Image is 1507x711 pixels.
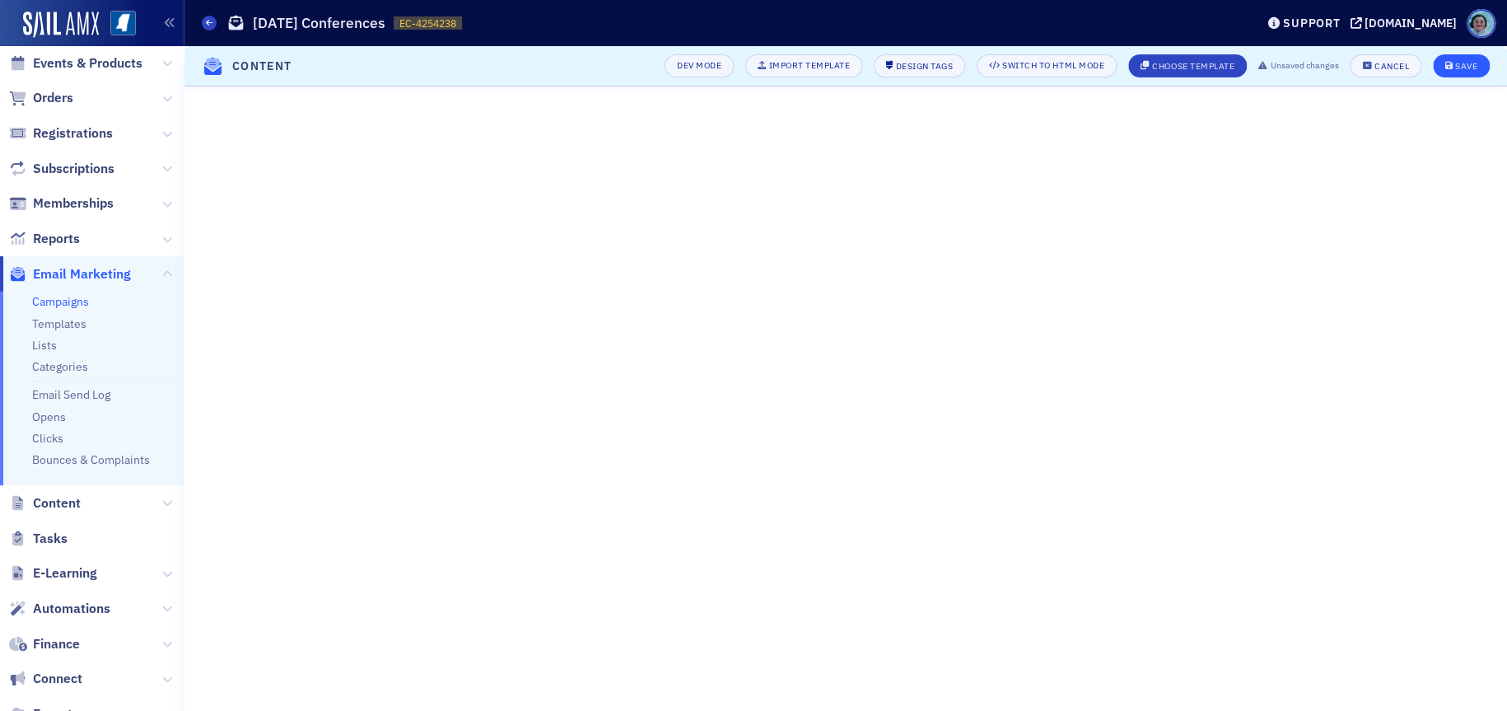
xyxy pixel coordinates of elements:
div: Support [1283,16,1340,30]
h1: [DATE] Conferences [253,13,385,33]
button: Save [1433,54,1490,77]
button: [DOMAIN_NAME] [1350,17,1463,29]
span: Profile [1467,9,1495,38]
img: SailAMX [23,12,99,38]
img: SailAMX [110,11,136,36]
span: Finance [33,635,80,653]
span: Email Marketing [33,265,131,283]
span: Memberships [33,194,114,213]
a: Lists [32,338,57,353]
button: Cancel [1350,54,1421,77]
a: Campaigns [32,294,89,309]
a: Clicks [32,431,63,446]
a: Finance [9,635,80,653]
a: View Homepage [99,11,136,39]
div: Design Tags [895,62,953,71]
button: Import Template [745,54,862,77]
a: Connect [9,670,82,688]
span: Registrations [33,124,113,143]
a: Reports [9,230,80,248]
span: Automations [33,600,110,618]
span: Events & Products [33,54,142,73]
span: Tasks [33,530,68,548]
span: Subscriptions [33,160,114,178]
button: Design Tags [874,54,965,77]
span: Connect [33,670,82,688]
a: Subscriptions [9,160,114,178]
div: Switch to HTML Mode [1002,61,1104,70]
a: E-Learning [9,564,97,582]
a: Email Marketing [9,265,131,283]
a: Templates [32,316,86,331]
a: Categories [32,359,88,374]
button: Choose Template [1128,54,1247,77]
div: Import Template [768,61,850,70]
a: Opens [32,409,66,424]
a: Registrations [9,124,113,143]
span: Content [33,494,81,512]
span: EC-4254238 [399,16,456,30]
a: Events & Products [9,54,142,73]
div: [DOMAIN_NAME] [1365,16,1457,30]
div: Save [1455,62,1477,71]
button: Dev Mode [665,54,734,77]
div: Cancel [1374,62,1409,71]
span: Orders [33,89,73,107]
iframe: To enrich screen reader interactions, please activate Accessibility in Grammarly extension settings [184,87,1507,711]
button: Switch to HTML Mode [977,54,1117,77]
a: Automations [9,600,110,618]
div: Choose Template [1152,62,1234,71]
a: Tasks [9,530,68,548]
h4: Content [232,58,292,75]
a: Email Send Log [32,387,110,402]
a: Content [9,494,81,512]
span: Unsaved changes [1270,59,1338,73]
span: Reports [33,230,80,248]
span: E-Learning [33,564,97,582]
a: Memberships [9,194,114,213]
a: Orders [9,89,73,107]
a: Bounces & Complaints [32,452,150,467]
